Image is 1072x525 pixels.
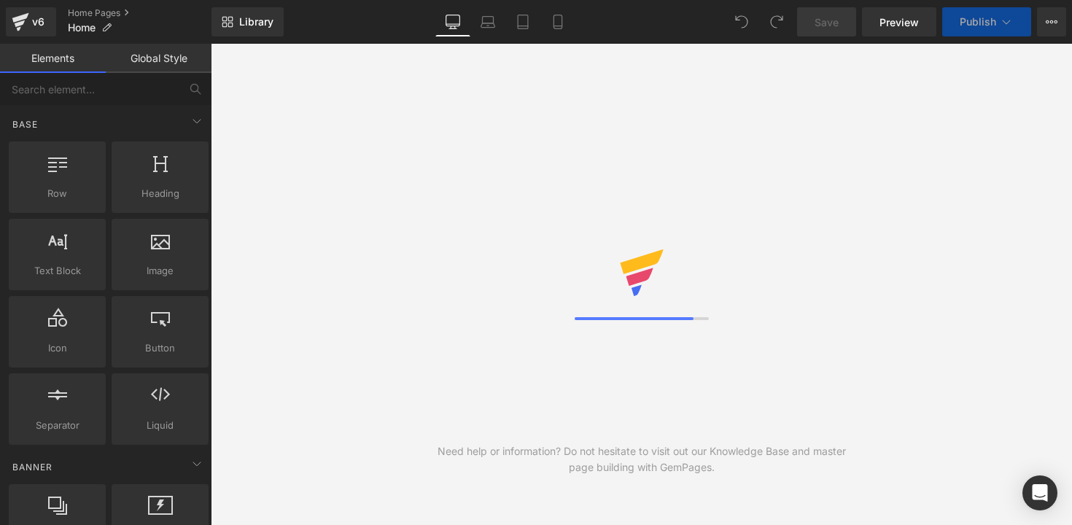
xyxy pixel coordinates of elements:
a: Tablet [505,7,540,36]
span: Image [116,263,204,279]
span: Base [11,117,39,131]
div: Need help or information? Do not hesitate to visit out our Knowledge Base and master page buildin... [426,443,857,475]
button: Redo [762,7,791,36]
span: Home [68,22,96,34]
span: Preview [879,15,919,30]
span: Heading [116,186,204,201]
span: Save [815,15,839,30]
span: Banner [11,460,54,474]
button: More [1037,7,1066,36]
button: Undo [727,7,756,36]
a: Global Style [106,44,211,73]
a: Desktop [435,7,470,36]
span: Text Block [13,263,101,279]
a: Home Pages [68,7,211,19]
span: Icon [13,341,101,356]
span: Row [13,186,101,201]
span: Separator [13,418,101,433]
span: Publish [960,16,996,28]
a: Preview [862,7,936,36]
span: Library [239,15,273,28]
a: Laptop [470,7,505,36]
a: Mobile [540,7,575,36]
a: v6 [6,7,56,36]
div: v6 [29,12,47,31]
span: Button [116,341,204,356]
a: New Library [211,7,284,36]
div: Open Intercom Messenger [1022,475,1057,510]
span: Liquid [116,418,204,433]
button: Publish [942,7,1031,36]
